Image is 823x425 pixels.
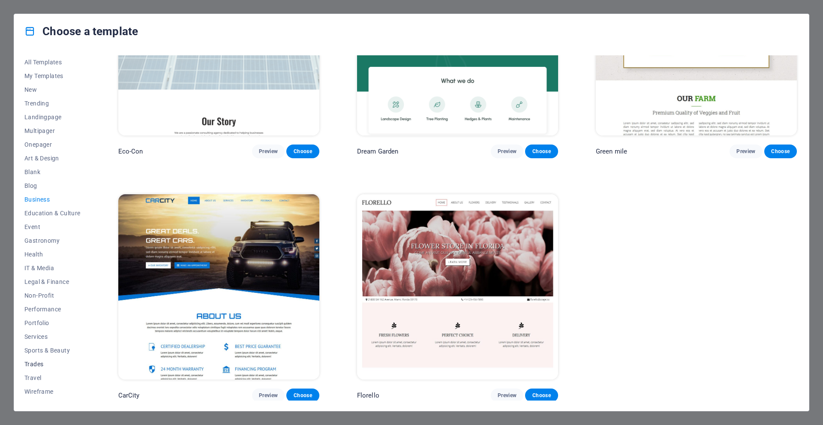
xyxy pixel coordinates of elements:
span: New [24,86,81,93]
span: All Templates [24,59,81,66]
span: Preview [736,148,755,155]
span: Gastronomy [24,237,81,244]
button: Sports & Beauty [24,344,81,357]
span: Preview [259,148,278,155]
button: Performance [24,302,81,316]
button: Preview [730,145,762,158]
span: Landingpage [24,114,81,121]
span: Art & Design [24,155,81,162]
button: Choose [286,145,319,158]
span: Education & Culture [24,210,81,217]
span: Services [24,333,81,340]
span: Legal & Finance [24,278,81,285]
span: My Templates [24,72,81,79]
button: Services [24,330,81,344]
span: Non-Profit [24,292,81,299]
button: Multipager [24,124,81,138]
span: Preview [498,148,517,155]
span: Performance [24,306,81,313]
button: Preview [252,389,285,402]
span: Preview [259,392,278,399]
button: Choose [525,145,558,158]
button: Portfolio [24,316,81,330]
button: IT & Media [24,261,81,275]
span: Travel [24,374,81,381]
p: Eco-Con [118,147,143,156]
p: Dream Garden [357,147,399,156]
p: Florello [357,391,379,400]
button: Blank [24,165,81,179]
img: Florello [357,194,558,380]
button: Blog [24,179,81,193]
button: Preview [252,145,285,158]
button: Gastronomy [24,234,81,247]
button: Art & Design [24,151,81,165]
span: Blank [24,169,81,175]
span: Wireframe [24,388,81,395]
button: New [24,83,81,96]
span: Choose [293,392,312,399]
button: Preview [491,145,523,158]
button: Choose [764,145,797,158]
span: Sports & Beauty [24,347,81,354]
img: CarCity [118,194,319,380]
span: Event [24,223,81,230]
span: Health [24,251,81,258]
button: All Templates [24,55,81,69]
button: Preview [491,389,523,402]
span: Portfolio [24,320,81,326]
button: Trending [24,96,81,110]
button: Event [24,220,81,234]
button: Choose [286,389,319,402]
button: Trades [24,357,81,371]
button: Onepager [24,138,81,151]
button: Landingpage [24,110,81,124]
button: Non-Profit [24,289,81,302]
button: Wireframe [24,385,81,398]
span: Business [24,196,81,203]
span: Trades [24,361,81,368]
button: My Templates [24,69,81,83]
button: Health [24,247,81,261]
span: Choose [293,148,312,155]
span: Choose [532,148,551,155]
button: Business [24,193,81,206]
button: Legal & Finance [24,275,81,289]
span: IT & Media [24,265,81,271]
span: Choose [532,392,551,399]
span: Trending [24,100,81,107]
button: Travel [24,371,81,385]
h4: Choose a template [24,24,138,38]
button: Education & Culture [24,206,81,220]
p: CarCity [118,391,140,400]
button: Choose [525,389,558,402]
span: Preview [498,392,517,399]
span: Blog [24,182,81,189]
span: Onepager [24,141,81,148]
span: Multipager [24,127,81,134]
span: Choose [771,148,790,155]
p: Green mile [596,147,627,156]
